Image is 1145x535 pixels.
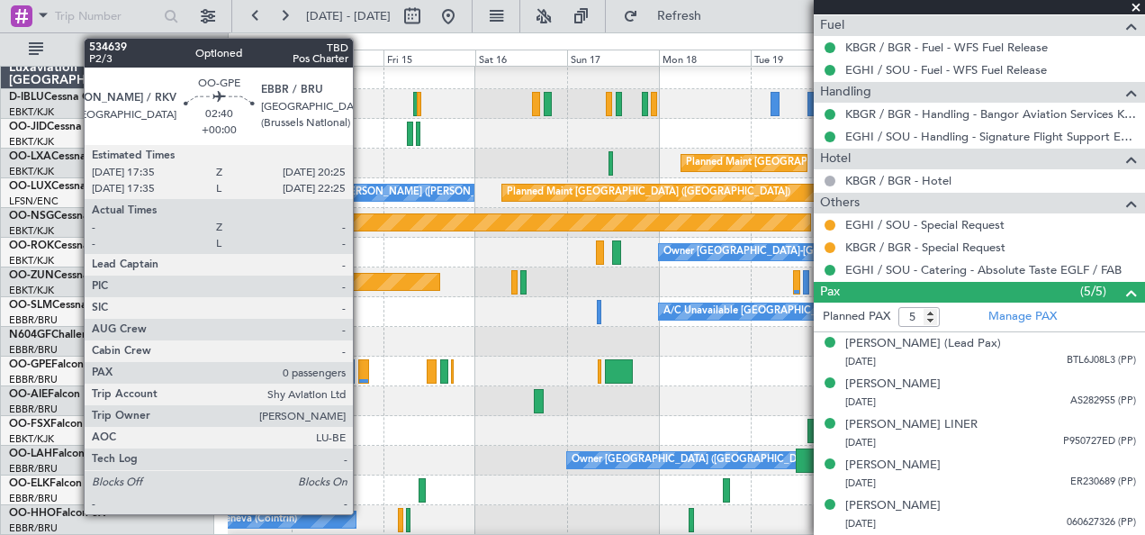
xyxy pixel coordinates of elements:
span: Pax [820,282,840,303]
button: All Aircraft [20,35,195,64]
a: D-IBLUCessna Citation M2 [9,92,141,103]
a: EGHI / SOU - Special Request [845,217,1005,232]
a: OO-FSXFalcon 7X [9,419,100,430]
div: Planned Maint [GEOGRAPHIC_DATA] ([GEOGRAPHIC_DATA]) [507,179,790,206]
a: KBGR / BGR - Handling - Bangor Aviation Services KBGR / BGR [845,106,1136,122]
span: Others [820,193,860,213]
span: [DATE] [845,355,876,368]
a: EBKT/KJK [9,254,54,267]
span: All Aircraft [47,43,190,56]
div: Owner [GEOGRAPHIC_DATA] ([GEOGRAPHIC_DATA] National) [572,447,862,474]
a: OO-SLMCessna Citation XLS [9,300,152,311]
span: AS282955 (PP) [1070,394,1136,409]
span: BTL6J08L3 (PP) [1067,353,1136,368]
a: OO-NSGCessna Citation CJ4 [9,211,154,222]
a: OO-JIDCessna CJ1 525 [9,122,126,132]
span: OO-ZUN [9,270,54,281]
div: [PERSON_NAME] [845,457,941,475]
a: EBBR/BRU [9,492,58,505]
span: OO-HHO [9,508,56,519]
span: [DATE] [845,436,876,449]
span: Refresh [642,10,717,23]
div: A/C Unavailable [GEOGRAPHIC_DATA] ([GEOGRAPHIC_DATA] National) [663,298,998,325]
span: N604GF [9,330,51,340]
a: OO-GPEFalcon 900EX EASy II [9,359,158,370]
div: [PERSON_NAME] [845,497,941,515]
a: EBBR/BRU [9,403,58,416]
span: [DATE] - [DATE] [306,8,391,24]
span: 060627326 (PP) [1067,515,1136,530]
span: P950727ED (PP) [1063,434,1136,449]
a: EBKT/KJK [9,224,54,238]
a: EBKT/KJK [9,105,54,119]
a: OO-ZUNCessna Citation CJ4 [9,270,154,281]
span: [DATE] [845,395,876,409]
a: N604GFChallenger 604 [9,330,129,340]
div: Sat 16 [475,50,567,66]
a: EBKT/KJK [9,165,54,178]
span: [DATE] [845,476,876,490]
a: EBBR/BRU [9,373,58,386]
div: No Crew [PERSON_NAME] ([PERSON_NAME]) [296,179,512,206]
div: [PERSON_NAME] [845,376,941,394]
a: OO-ROKCessna Citation CJ4 [9,240,154,251]
div: Thu 14 [292,50,383,66]
div: Fri 15 [383,50,475,66]
div: Wed 13 [200,50,292,66]
span: OO-GPE [9,359,51,370]
a: OO-LUXCessna Citation CJ4 [9,181,151,192]
a: EBBR/BRU [9,343,58,357]
span: OO-ELK [9,478,50,489]
div: [PERSON_NAME] LINER [845,416,978,434]
span: OO-LXA [9,151,51,162]
button: Refresh [615,2,723,31]
span: OO-ROK [9,240,54,251]
span: Fuel [820,15,844,36]
a: KBGR / BGR - Special Request [845,240,1005,255]
label: Planned PAX [823,308,890,326]
span: OO-NSG [9,211,54,222]
span: (5/5) [1080,282,1106,301]
input: Trip Number [55,3,158,30]
div: [PERSON_NAME] (Lead Pax) [845,335,1001,353]
a: EBBR/BRU [9,521,58,535]
span: OO-FSX [9,419,50,430]
span: OO-SLM [9,300,52,311]
a: EBBR/BRU [9,313,58,327]
a: KBGR / BGR - Hotel [845,173,951,188]
div: Planned Maint [GEOGRAPHIC_DATA] ([GEOGRAPHIC_DATA] National) [686,150,1012,177]
a: OO-ELKFalcon 8X [9,478,99,489]
a: LFSN/ENC [9,195,59,208]
a: OO-AIEFalcon 7X [9,389,97,400]
a: EGHI / SOU - Catering - Absolute Taste EGLF / FAB [845,262,1122,277]
a: OO-LAHFalcon 7X [9,449,102,459]
span: D-IBLU [9,92,44,103]
a: EBKT/KJK [9,284,54,297]
div: Sun 17 [567,50,659,66]
span: [DATE] [845,517,876,530]
div: Mon 18 [659,50,751,66]
a: KBGR / BGR - Fuel - WFS Fuel Release [845,40,1048,55]
span: OO-LAH [9,449,52,459]
span: ER230689 (PP) [1070,475,1136,490]
a: Manage PAX [988,308,1057,326]
div: Tue 19 [751,50,843,66]
span: Hotel [820,149,851,169]
a: OO-LXACessna Citation CJ4 [9,151,151,162]
span: OO-AIE [9,389,48,400]
span: OO-JID [9,122,47,132]
div: Owner [GEOGRAPHIC_DATA]-[GEOGRAPHIC_DATA] [663,239,906,266]
a: EBKT/KJK [9,135,54,149]
a: EGHI / SOU - Handling - Signature Flight Support EGHI / SOU [845,129,1136,144]
a: EGHI / SOU - Fuel - WFS Fuel Release [845,62,1047,77]
span: OO-LUX [9,181,51,192]
a: EBBR/BRU [9,462,58,476]
a: OO-HHOFalcon 8X [9,508,105,519]
div: [DATE] [231,36,262,51]
span: Handling [820,82,871,103]
a: EBKT/KJK [9,432,54,446]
